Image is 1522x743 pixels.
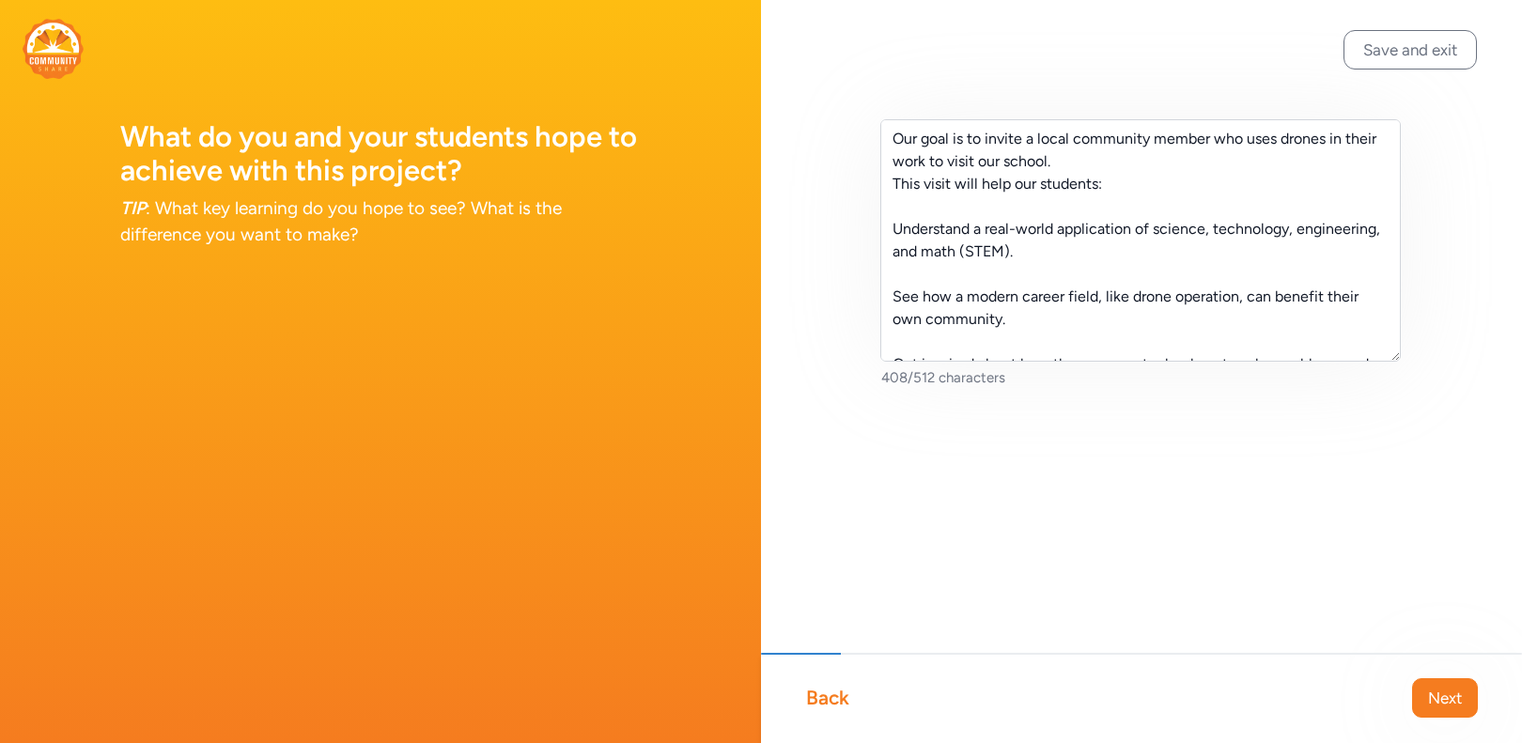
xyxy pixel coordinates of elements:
button: Next [1412,678,1478,718]
span: TIP [120,197,146,219]
textarea: Our goal is to invite a local community member who uses drones in their work to visit our school.... [880,119,1401,362]
div: : What key learning do you hope to see? What is the difference you want to make? [120,195,641,248]
div: 408/512 characters [881,368,1402,387]
span: Next [1428,687,1462,709]
h1: What do you and your students hope to achieve with this project? [120,120,641,188]
img: logo [23,19,84,79]
button: Save and exit [1343,30,1477,70]
div: Back [806,685,849,711]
